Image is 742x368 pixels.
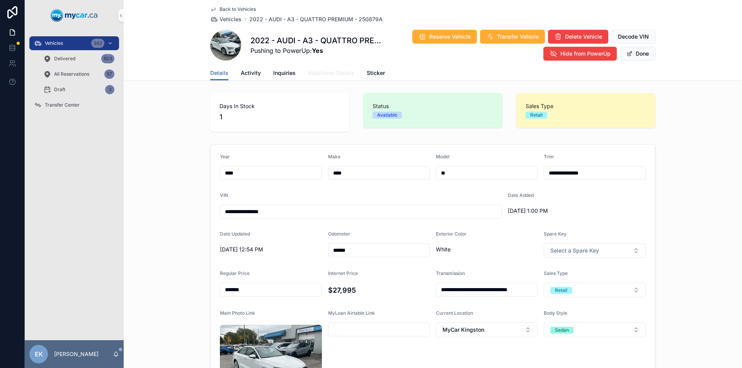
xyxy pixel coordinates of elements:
span: Vehicles [45,40,63,46]
span: Make [328,154,340,159]
a: Vehicles342 [29,36,119,50]
h1: 2022 - AUDI - A3 - QUATTRO PREMIUM - 250879A [250,35,387,46]
span: Trim [544,154,554,159]
span: Body Style [544,310,567,316]
a: Transfer Center [29,98,119,112]
span: Spare Key [544,231,567,237]
span: Internet Price [328,270,358,276]
span: Date Updated [220,231,250,237]
div: 342 [91,39,104,48]
span: Hide from PowerUp [560,50,611,58]
span: Exterior Color [436,231,466,237]
a: Details [210,66,228,81]
span: Transmission [436,270,465,276]
span: Pushing to PowerUp: [250,46,387,55]
button: Reserve Vehicle [412,30,477,44]
span: Regular Price [220,270,250,276]
span: 1 [220,112,340,122]
a: 2022 - AUDI - A3 - QUATTRO PREMIUM - 250879A [249,15,383,23]
a: Back to Vehicles [210,6,256,12]
div: 3 [105,85,114,94]
span: Inquiries [273,69,296,77]
div: Available [377,112,397,119]
div: scrollable content [25,31,124,122]
span: MyCar Kingston [442,326,484,334]
img: App logo [51,9,98,22]
span: Current Location [436,310,473,316]
span: MyLoan Airtable Link [328,310,375,316]
button: Delete Vehicle [548,30,608,44]
span: Odometer [328,231,350,237]
button: Select Button [544,283,646,297]
div: Sedan [555,327,569,334]
a: Activity [241,66,261,81]
span: VIN [220,192,228,198]
button: Select Button [544,243,646,258]
span: [DATE] 1:00 PM [508,207,610,215]
span: Reserve Vehicle [429,33,471,41]
span: Transfer Vehicle [497,33,539,41]
button: Done [620,47,655,61]
span: Decode VIN [618,33,649,41]
button: Select Button [436,322,538,337]
span: Delivered [54,56,75,62]
span: Model [436,154,449,159]
div: Retail [555,287,567,294]
button: Transfer Vehicle [480,30,545,44]
span: Days In Stock [220,102,340,110]
div: 803 [101,54,114,63]
span: Activity [241,69,261,77]
h4: $27,995 [328,285,430,295]
button: Hide from PowerUp [543,47,617,61]
p: [PERSON_NAME] [54,350,99,358]
a: Vehicles [210,15,242,23]
span: Main Photo Link [220,310,255,316]
span: Delete Vehicle [565,33,602,41]
a: Sticker [367,66,385,81]
a: Inquiries [273,66,296,81]
a: Additional Details [308,66,354,81]
span: [DATE] 12:54 PM [220,246,322,253]
span: Additional Details [308,69,354,77]
span: Back to Vehicles [220,6,256,12]
span: Date Added [508,192,534,198]
span: Details [210,69,228,77]
span: Vehicles [220,15,242,23]
a: Draft3 [39,83,119,97]
span: Sales Type [526,102,646,110]
span: Draft [54,86,65,93]
span: EK [35,349,43,359]
span: Status [373,102,493,110]
button: Decode VIN [611,30,655,44]
span: White [436,246,538,253]
strong: Yes [312,47,323,54]
div: 57 [104,70,114,79]
a: All Reservations57 [39,67,119,81]
span: Sticker [367,69,385,77]
a: Delivered803 [39,52,119,66]
span: Select a Spare Key [550,247,599,254]
span: Year [220,154,230,159]
span: Sales Type [544,270,568,276]
div: Retail [530,112,543,119]
span: All Reservations [54,71,89,77]
button: Select Button [544,322,646,337]
span: Transfer Center [45,102,80,108]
